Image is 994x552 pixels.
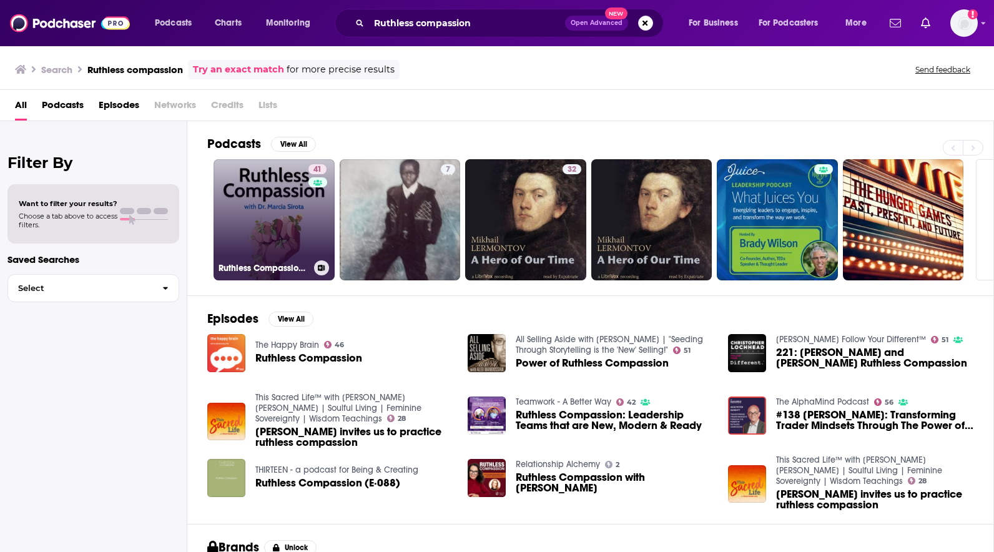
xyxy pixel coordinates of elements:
[776,410,973,431] span: #138 [PERSON_NAME]: Transforming Trader Mindsets Through The Power of Ruthless Compassion
[255,426,453,448] a: Kali invites us to practice ruthless compassion
[728,334,766,372] img: 221: Bix and Joe Bickson Ruthless Compassion
[689,14,738,32] span: For Business
[516,397,611,407] a: Teamwork - A Better Way
[146,13,208,33] button: open menu
[255,478,400,488] a: Ruthless Compassion (E·088)
[369,13,565,33] input: Search podcasts, credits, & more...
[918,478,927,484] span: 28
[950,9,978,37] button: Show profile menu
[627,400,636,405] span: 42
[616,398,636,406] a: 42
[207,311,258,327] h2: Episodes
[837,13,882,33] button: open menu
[885,12,906,34] a: Show notifications dropdown
[516,459,600,470] a: Relationship Alchemy
[912,64,974,75] button: Send feedback
[255,426,453,448] span: [PERSON_NAME] invites us to practice ruthless compassion
[255,465,418,475] a: THIRTEEN - a podcast for Being & Creating
[207,13,249,33] a: Charts
[684,348,691,353] span: 51
[605,461,620,468] a: 2
[258,95,277,121] span: Lists
[845,14,867,32] span: More
[950,9,978,37] span: Logged in as AtriaBooks
[207,136,316,152] a: PodcastsView All
[255,353,362,363] a: Ruthless Compassion
[516,410,713,431] a: Ruthless Compassion: Leadership Teams that are New, Modern & Ready
[207,403,245,441] a: Kali invites us to practice ruthless compassion
[340,159,461,280] a: 7
[776,397,869,407] a: The AlphaMind Podcast
[568,164,576,176] span: 32
[257,13,327,33] button: open menu
[776,489,973,510] a: Kali invites us to practice ruthless compassion
[776,410,973,431] a: #138 Peter Burditt: Transforming Trader Mindsets Through The Power of Ruthless Compassion
[516,334,703,355] a: All Selling Aside with Alex Mandossian | "Seeding Through Storytelling is the 'New' Selling!"
[308,164,327,174] a: 41
[916,12,935,34] a: Show notifications dropdown
[446,164,450,176] span: 7
[87,64,183,76] h3: Ruthless compassion
[219,263,309,274] h3: Ruthless Compassion with [PERSON_NAME]
[516,472,713,493] span: Ruthless Compassion with [PERSON_NAME]
[7,274,179,302] button: Select
[908,477,927,485] a: 28
[324,341,345,348] a: 46
[214,159,335,280] a: 41Ruthless Compassion with [PERSON_NAME]
[565,16,628,31] button: Open AdvancedNew
[387,415,406,422] a: 28
[207,334,245,372] img: Ruthless Compassion
[750,13,837,33] button: open menu
[207,459,245,497] img: Ruthless Compassion (E·088)
[8,284,152,292] span: Select
[776,334,926,345] a: Christopher Lochhead Follow Your Different™
[516,358,669,368] a: Power of Ruthless Compassion
[950,9,978,37] img: User Profile
[287,62,395,77] span: for more precise results
[7,254,179,265] p: Saved Searches
[468,334,506,372] img: Power of Ruthless Compassion
[968,9,978,19] svg: Add a profile image
[193,62,284,77] a: Try an exact match
[942,337,948,343] span: 51
[563,164,581,174] a: 32
[468,459,506,497] img: Ruthless Compassion with Dr. Marcia Sirota
[759,14,819,32] span: For Podcasters
[7,154,179,172] h2: Filter By
[266,14,310,32] span: Monitoring
[347,9,676,37] div: Search podcasts, credits, & more...
[516,472,713,493] a: Ruthless Compassion with Dr. Marcia Sirota
[15,95,27,121] a: All
[19,199,117,208] span: Want to filter your results?
[728,397,766,435] img: #138 Peter Burditt: Transforming Trader Mindsets Through The Power of Ruthless Compassion
[680,13,754,33] button: open menu
[19,212,117,229] span: Choose a tab above to access filters.
[776,489,973,510] span: [PERSON_NAME] invites us to practice ruthless compassion
[207,136,261,152] h2: Podcasts
[207,311,313,327] a: EpisodesView All
[42,95,84,121] a: Podcasts
[728,465,766,503] img: Kali invites us to practice ruthless compassion
[10,11,130,35] img: Podchaser - Follow, Share and Rate Podcasts
[313,164,322,176] span: 41
[215,14,242,32] span: Charts
[571,20,622,26] span: Open Advanced
[605,7,627,19] span: New
[465,159,586,280] a: 32
[468,397,506,435] img: Ruthless Compassion: Leadership Teams that are New, Modern & Ready
[99,95,139,121] a: Episodes
[673,347,691,354] a: 51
